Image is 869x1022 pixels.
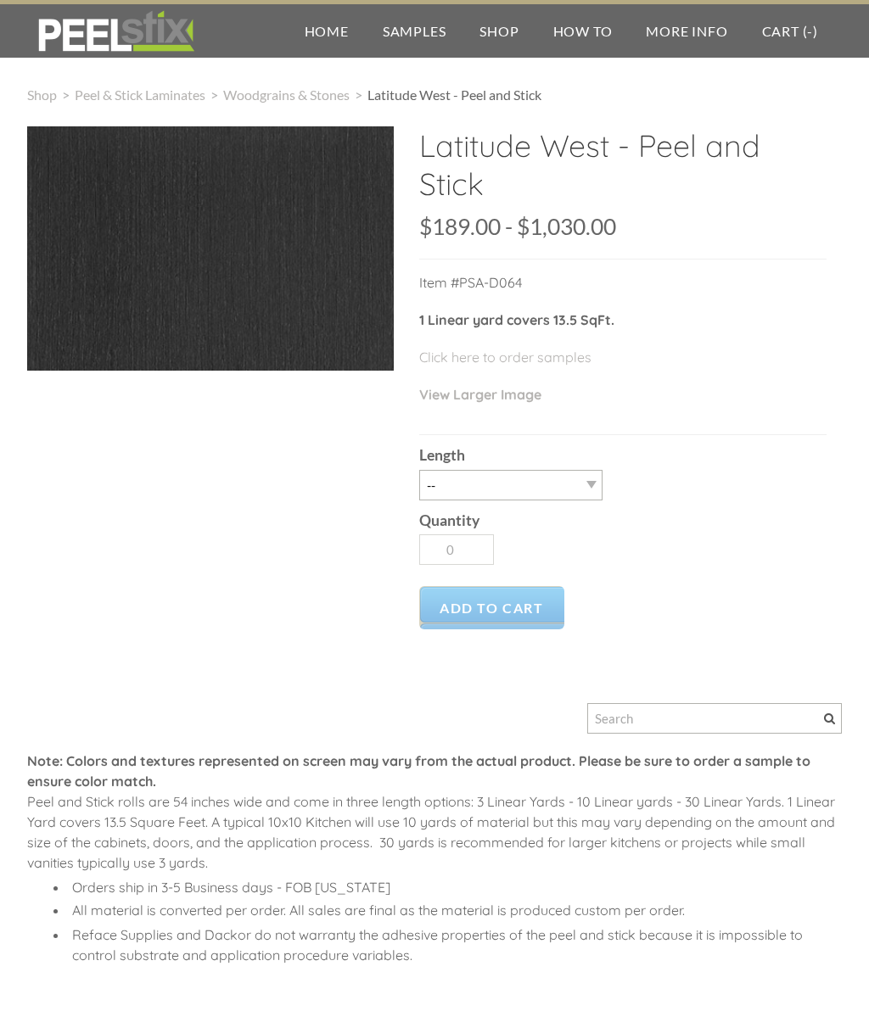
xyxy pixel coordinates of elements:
a: More Info [629,4,744,58]
a: Woodgrains & Stones [223,87,350,103]
span: > [205,87,223,103]
strong: 1 Linear yard covers 13.5 SqFt. [419,311,614,328]
span: > [350,87,367,103]
span: $189.00 - $1,030.00 [419,213,616,240]
font: Note: Colors and textures represented on screen may vary from the actual product. Please be sure ... [27,752,810,790]
a: Add to Cart [419,586,564,629]
a: Samples [366,4,463,58]
b: Length [419,446,465,464]
a: Click here to order samples [419,349,591,366]
li: Orders ship in 3-5 Business days - FOB [US_STATE] [68,877,842,897]
span: Peel and Stick rolls are 54 inches wide and come in three length options: 3 Linear Yards - 10 Lin... [27,793,835,871]
span: > [57,87,75,103]
li: All material is converted per order. All sales are final as the material is produced custom per o... [68,900,842,920]
span: Search [824,713,835,724]
img: REFACE SUPPLIES [34,10,198,53]
p: Item #PSA-D064 [419,272,827,310]
li: Reface Supplies and Dackor do not warranty the adhesive properties of the peel and stick because ... [68,924,842,965]
b: Quantity [419,511,479,529]
input: Search [587,703,842,734]
span: Latitude West - Peel and Stick [367,87,541,103]
a: Peel & Stick Laminates [75,87,205,103]
span: - [807,23,813,39]
a: View Larger Image [419,386,541,403]
h2: Latitude West - Peel and Stick [419,126,827,215]
a: Shop [27,87,57,103]
a: Home [288,4,366,58]
a: Cart (-) [745,4,835,58]
a: Shop [463,4,535,58]
a: How To [536,4,630,58]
